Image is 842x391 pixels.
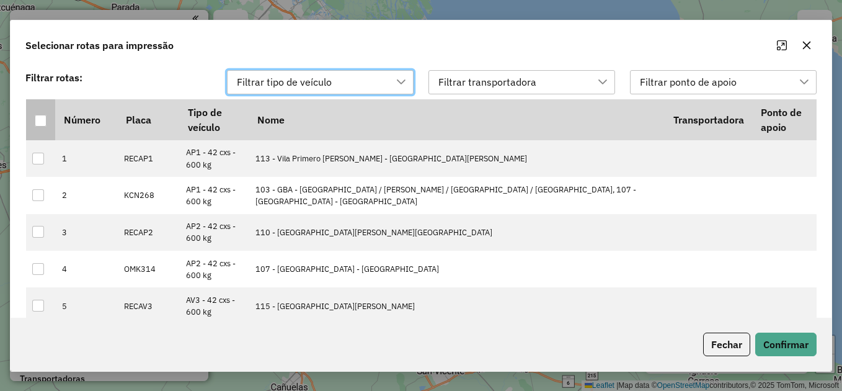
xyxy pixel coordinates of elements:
td: 3 [55,214,117,251]
td: 113 - Vila Primero [PERSON_NAME] - [GEOGRAPHIC_DATA][PERSON_NAME] [249,140,665,177]
td: KCN268 [117,177,179,213]
td: 103 - GBA - [GEOGRAPHIC_DATA] / [PERSON_NAME] / [GEOGRAPHIC_DATA] / [GEOGRAPHIC_DATA], 107 - [GEO... [249,177,665,213]
span: Selecionar rotas para impressão [25,38,174,53]
td: RECAV3 [117,287,179,324]
td: 4 [55,251,117,287]
button: Maximize [772,35,792,55]
th: Ponto de apoio [753,99,817,140]
td: AP1 - 42 cxs - 600 kg [179,140,249,177]
th: Transportadora [665,99,752,140]
td: 2 [55,177,117,213]
td: AP2 - 42 cxs - 600 kg [179,214,249,251]
td: RECAP1 [117,140,179,177]
th: Tipo de veículo [179,99,249,140]
td: AP2 - 42 cxs - 600 kg [179,251,249,287]
td: AP1 - 42 cxs - 600 kg [179,177,249,213]
td: 110 - [GEOGRAPHIC_DATA][PERSON_NAME][GEOGRAPHIC_DATA] [249,214,665,251]
td: 5 [55,287,117,324]
div: Filtrar tipo de veículo [233,71,336,94]
td: RECAP2 [117,214,179,251]
td: 115 - [GEOGRAPHIC_DATA][PERSON_NAME] [249,287,665,324]
td: 107 - [GEOGRAPHIC_DATA] - [GEOGRAPHIC_DATA] [249,251,665,287]
th: Número [55,99,117,140]
button: Fechar [703,333,750,356]
div: Filtrar ponto de apoio [636,71,741,94]
td: OMK314 [117,251,179,287]
td: AV3 - 42 cxs - 600 kg [179,287,249,324]
td: 1 [55,140,117,177]
th: Placa [117,99,179,140]
strong: Filtrar rotas: [25,71,82,84]
th: Nome [249,99,665,140]
div: Filtrar transportadora [434,71,541,94]
button: Confirmar [755,333,817,356]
